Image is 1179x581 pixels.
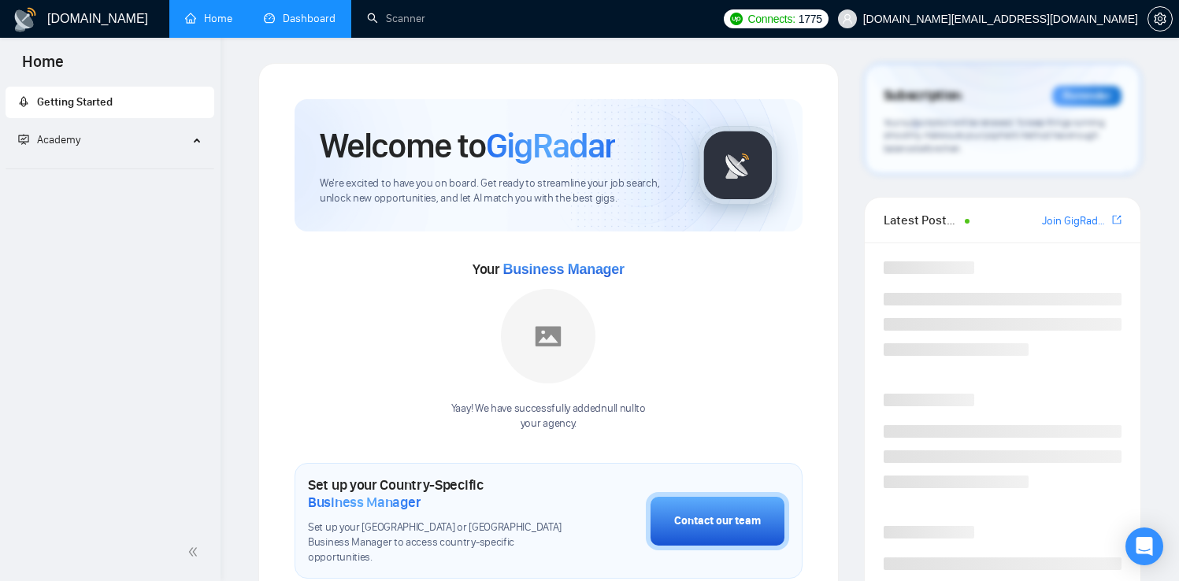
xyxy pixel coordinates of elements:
[502,261,624,277] span: Business Manager
[1042,213,1109,230] a: Join GigRadar Slack Community
[1125,527,1163,565] div: Open Intercom Messenger
[501,289,595,383] img: placeholder.png
[6,162,214,172] li: Academy Homepage
[1052,86,1122,106] div: Reminder
[451,416,646,431] p: your agency .
[646,492,789,550] button: Contact our team
[308,520,567,565] span: Set up your [GEOGRAPHIC_DATA] or [GEOGRAPHIC_DATA] Business Manager to access country-specific op...
[185,12,232,25] a: homeHome
[1112,213,1122,228] a: export
[1148,13,1172,25] span: setting
[486,124,615,167] span: GigRadar
[264,12,336,25] a: dashboardDashboard
[799,10,822,28] span: 1775
[730,13,743,25] img: upwork-logo.png
[367,12,425,25] a: searchScanner
[308,476,567,511] h1: Set up your Country-Specific
[884,117,1105,154] span: Your subscription will be renewed. To keep things running smoothly, make sure your payment method...
[842,13,853,24] span: user
[1112,213,1122,226] span: export
[320,124,615,167] h1: Welcome to
[18,133,80,146] span: Academy
[9,50,76,83] span: Home
[187,544,203,560] span: double-left
[884,210,961,230] span: Latest Posts from the GigRadar Community
[320,176,673,206] span: We're excited to have you on board. Get ready to streamline your job search, unlock new opportuni...
[1147,13,1173,25] a: setting
[451,402,646,431] div: Yaay! We have successfully added null null to
[37,133,80,146] span: Academy
[674,513,761,530] div: Contact our team
[18,96,29,107] span: rocket
[6,87,214,118] li: Getting Started
[308,494,421,511] span: Business Manager
[747,10,795,28] span: Connects:
[473,261,625,278] span: Your
[18,134,29,145] span: fund-projection-screen
[13,7,38,32] img: logo
[1147,6,1173,31] button: setting
[699,126,777,205] img: gigradar-logo.png
[37,95,113,109] span: Getting Started
[884,83,962,109] span: Subscription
